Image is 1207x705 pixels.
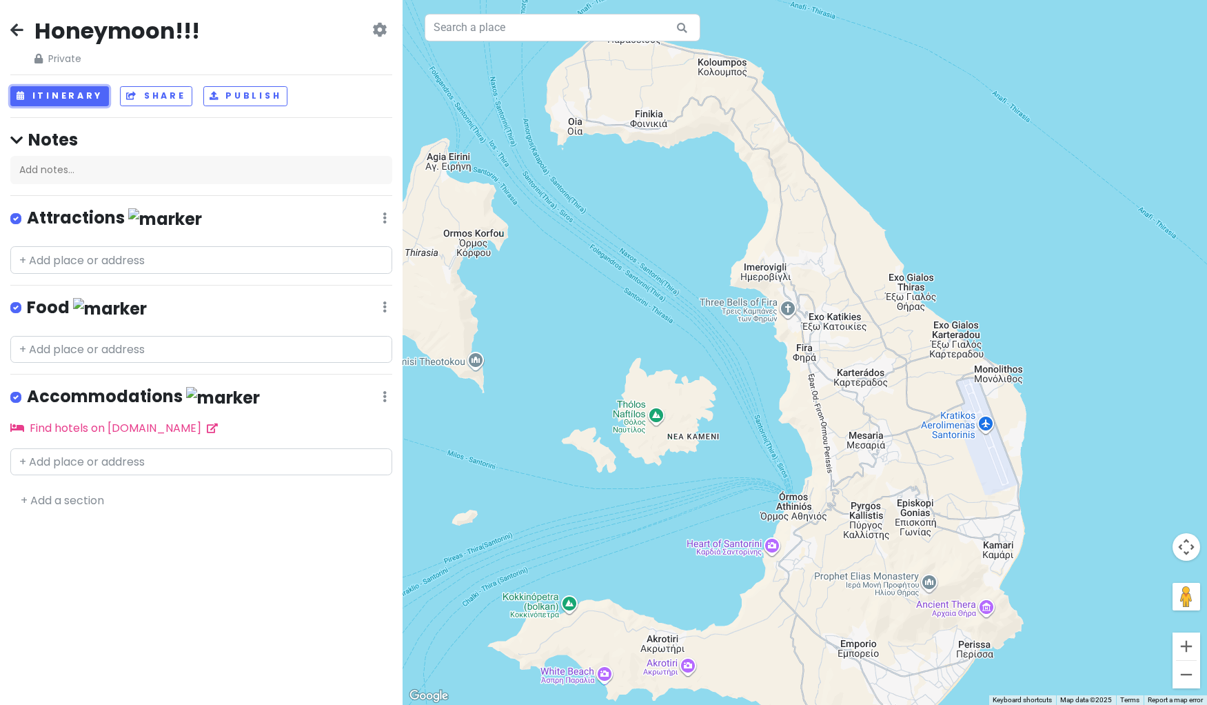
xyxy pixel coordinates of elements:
span: Map data ©2025 [1060,696,1112,704]
button: Drag Pegman onto the map to open Street View [1173,583,1200,610]
img: marker [128,208,202,230]
div: Add notes... [10,156,392,185]
h4: Notes [10,129,392,150]
h4: Food [27,297,147,319]
button: Itinerary [10,86,109,106]
span: Private [34,51,200,66]
h2: Honeymoon!!! [34,17,200,46]
button: Zoom in [1173,633,1200,660]
h4: Attractions [27,207,202,230]
a: Terms (opens in new tab) [1120,696,1139,704]
input: Search a place [425,14,700,41]
img: marker [186,387,260,408]
input: + Add place or address [10,336,392,364]
a: Report a map error [1148,696,1203,704]
input: + Add place or address [10,246,392,274]
button: Publish [203,86,288,106]
a: Find hotels on [DOMAIN_NAME] [10,420,218,436]
button: Share [120,86,192,106]
button: Zoom out [1173,661,1200,688]
a: Open this area in Google Maps (opens a new window) [406,687,452,705]
a: + Add a section [21,493,104,508]
button: Map camera controls [1173,533,1200,561]
input: + Add place or address [10,448,392,476]
img: Google [406,687,452,705]
img: marker [73,298,147,319]
h4: Accommodations [27,386,260,408]
button: Keyboard shortcuts [993,695,1052,705]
